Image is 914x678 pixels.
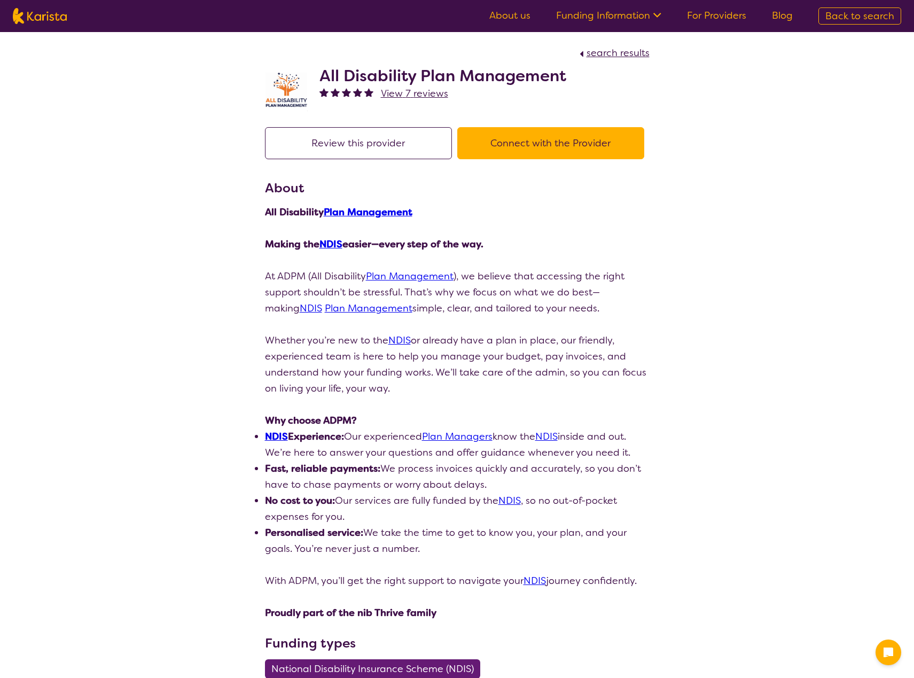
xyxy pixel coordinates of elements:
[265,462,380,475] strong: Fast, reliable payments:
[388,334,411,347] a: NDIS
[498,494,521,507] a: NDIS
[331,88,340,97] img: fullstar
[265,526,363,539] strong: Personalised service:
[265,206,412,219] strong: All Disability
[265,430,344,443] strong: Experience:
[381,85,448,102] a: View 7 reviews
[265,663,487,675] a: National Disability Insurance Scheme (NDIS)
[265,606,436,619] strong: Proudly part of the nib Thrive family
[325,302,412,315] a: Plan Management
[265,430,288,443] a: NDIS
[489,9,530,22] a: About us
[324,206,412,219] a: Plan Management
[265,332,650,396] p: Whether you’re new to the or already have a plan in place, our friendly, experienced team is here...
[265,493,650,525] li: Our services are fully funded by the , so no out-of-pocket expenses for you.
[265,428,650,461] li: Our experienced know the inside and out. We’re here to answer your questions and offer guidance w...
[319,66,566,85] h2: All Disability Plan Management
[587,46,650,59] span: search results
[825,10,894,22] span: Back to search
[556,9,661,22] a: Funding Information
[364,88,373,97] img: fullstar
[524,574,546,587] a: NDIS
[381,87,448,100] span: View 7 reviews
[772,9,793,22] a: Blog
[353,88,362,97] img: fullstar
[535,430,558,443] a: NDIS
[265,573,650,589] p: With ADPM, you’ll get the right support to navigate your journey confidently.
[366,270,454,283] a: Plan Management
[457,137,650,150] a: Connect with the Provider
[265,525,650,557] li: We take the time to get to know you, your plan, and your goals. You’re never just a number.
[265,238,483,251] strong: Making the easier—every step of the way.
[265,268,650,316] p: At ADPM (All Disability ), we believe that accessing the right support shouldn’t be stressful. Th...
[13,8,67,24] img: Karista logo
[265,634,650,653] h3: Funding types
[265,461,650,493] li: We process invoices quickly and accurately, so you don’t have to chase payments or worry about de...
[300,302,322,315] a: NDIS
[265,178,650,198] h3: About
[342,88,351,97] img: fullstar
[422,430,493,443] a: Plan Managers
[319,88,329,97] img: fullstar
[457,127,644,159] button: Connect with the Provider
[577,46,650,59] a: search results
[818,7,901,25] a: Back to search
[319,238,342,251] a: NDIS
[265,494,335,507] strong: No cost to you:
[687,9,746,22] a: For Providers
[265,137,457,150] a: Review this provider
[265,414,357,427] strong: Why choose ADPM?
[265,127,452,159] button: Review this provider
[265,69,308,111] img: at5vqv0lot2lggohlylh.jpg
